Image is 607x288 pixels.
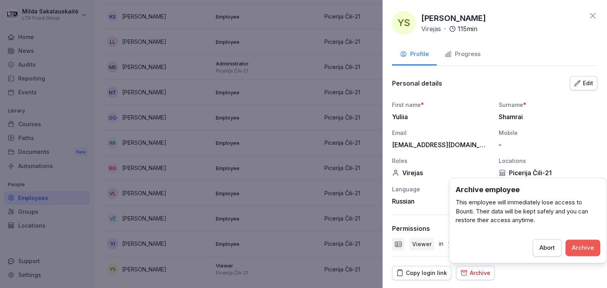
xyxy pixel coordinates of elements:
[392,169,491,177] div: Virejas
[421,24,477,34] div: ·
[392,157,491,165] div: Roles
[421,24,441,34] p: Virejas
[499,101,598,109] div: Surname
[392,141,487,149] div: [EMAIL_ADDRESS][DOMAIN_NAME]
[400,50,429,59] div: Profile
[499,113,594,121] div: Shamrai
[392,79,442,87] p: Personal details
[456,198,600,225] p: This employee will immediately lose access to Bounti. Their data will be kept safely and you can ...
[456,184,600,195] h3: Archive employee
[392,224,430,232] p: Permissions
[566,239,600,256] button: Archive
[460,269,490,277] div: Archive
[499,157,598,165] div: Locations
[439,239,443,249] p: in
[396,269,447,277] div: Copy login link
[392,266,451,280] button: Copy login link
[421,12,486,24] p: [PERSON_NAME]
[392,197,491,205] div: Russian
[456,266,495,280] button: Archive
[392,11,416,35] div: YS
[570,76,598,90] button: Edit
[499,169,598,177] div: Picerija Čili-21
[437,44,488,65] button: Progress
[572,243,594,252] div: Archive
[392,113,487,121] div: Yuliia
[448,239,499,249] div: Picerija Čili-21
[539,243,555,252] div: Abort
[392,185,491,193] div: Language
[499,141,594,149] div: -
[574,79,593,88] div: Edit
[533,239,562,256] button: Abort
[458,24,477,34] p: 115 min
[392,101,491,109] div: First name
[412,240,432,248] p: Viewer
[445,50,481,59] div: Progress
[392,44,437,65] button: Profile
[392,129,491,137] div: Email
[499,129,598,137] div: Mobile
